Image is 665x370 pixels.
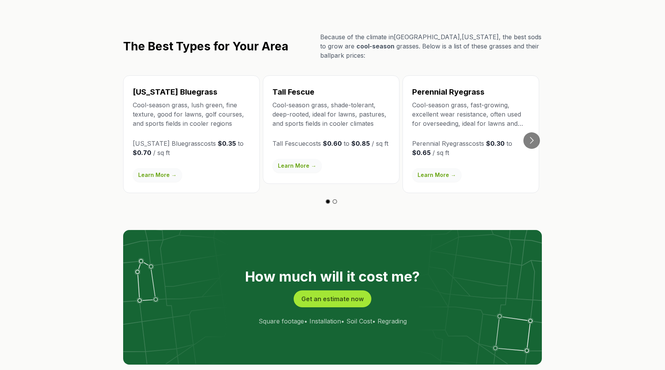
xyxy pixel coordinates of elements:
button: Get an estimate now [294,290,371,307]
p: Tall Fescue costs to / sq ft [272,139,390,148]
button: Go to next slide [523,132,540,149]
strong: $0.65 [412,149,431,157]
a: Learn More → [412,168,461,182]
button: Go to slide 1 [326,199,330,204]
strong: $0.30 [486,140,505,147]
h3: Tall Fescue [272,87,390,97]
button: Go to slide 2 [332,199,337,204]
strong: $0.35 [218,140,236,147]
p: Cool-season grass, fast-growing, excellent wear resistance, often used for overseeding, ideal for... [412,100,530,128]
h3: [US_STATE] Bluegrass [133,87,250,97]
p: Cool-season grass, shade-tolerant, deep-rooted, ideal for lawns, pastures, and sports fields in c... [272,100,390,128]
strong: $0.70 [133,149,151,157]
p: Perennial Ryegrass costs to / sq ft [412,139,530,157]
p: Because of the climate in [GEOGRAPHIC_DATA] , [US_STATE] , the best sods to grow are grasses. Bel... [320,32,542,60]
p: Cool-season grass, lush green, fine texture, good for lawns, golf courses, and sports fields in c... [133,100,250,128]
h3: Perennial Ryegrass [412,87,530,97]
h2: The Best Types for Your Area [123,39,288,53]
p: [US_STATE] Bluegrass costs to / sq ft [133,139,250,157]
strong: $0.85 [351,140,370,147]
a: Learn More → [272,159,322,173]
img: lot lines graphic [123,230,542,364]
span: cool-season [356,42,394,50]
strong: $0.60 [323,140,342,147]
a: Learn More → [133,168,182,182]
